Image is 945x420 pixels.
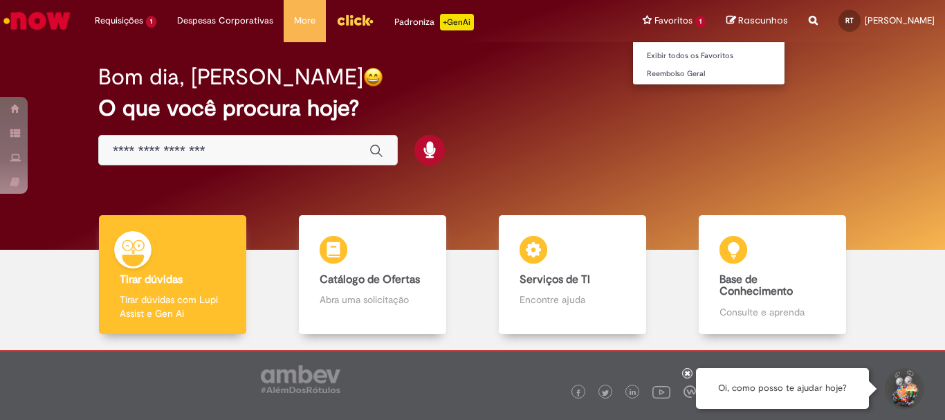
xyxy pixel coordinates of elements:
[633,48,785,64] a: Exibir todos os Favoritos
[120,273,183,286] b: Tirar dúvidas
[602,390,609,396] img: logo_footer_twitter.png
[120,293,225,320] p: Tirar dúvidas com Lupi Assist e Gen Ai
[632,42,785,85] ul: Favoritos
[1,7,73,35] img: ServiceNow
[472,215,672,335] a: Serviços de TI Encontre ajuda
[575,390,582,396] img: logo_footer_facebook.png
[520,273,590,286] b: Serviços de TI
[883,368,924,410] button: Iniciar Conversa de Suporte
[98,65,363,89] h2: Bom dia, [PERSON_NAME]
[95,14,143,28] span: Requisições
[394,14,474,30] div: Padroniza
[336,10,374,30] img: click_logo_yellow_360x200.png
[654,14,692,28] span: Favoritos
[719,305,825,319] p: Consulte e aprenda
[683,385,696,398] img: logo_footer_workplace.png
[320,273,420,286] b: Catálogo de Ofertas
[672,215,872,335] a: Base de Conhecimento Consulte e aprenda
[320,293,425,307] p: Abra uma solicitação
[73,215,273,335] a: Tirar dúvidas Tirar dúvidas com Lupi Assist e Gen Ai
[695,16,706,28] span: 1
[261,365,340,393] img: logo_footer_ambev_rotulo_gray.png
[719,273,793,299] b: Base de Conhecimento
[726,15,788,28] a: Rascunhos
[652,383,670,401] img: logo_footer_youtube.png
[273,215,472,335] a: Catálogo de Ofertas Abra uma solicitação
[865,15,935,26] span: [PERSON_NAME]
[146,16,156,28] span: 1
[98,96,847,120] h2: O que você procura hoje?
[696,368,869,409] div: Oi, como posso te ajudar hoje?
[630,389,636,397] img: logo_footer_linkedin.png
[363,67,383,87] img: happy-face.png
[520,293,625,307] p: Encontre ajuda
[294,14,315,28] span: More
[845,16,854,25] span: RT
[440,14,474,30] p: +GenAi
[738,14,788,27] span: Rascunhos
[177,14,273,28] span: Despesas Corporativas
[633,66,785,82] a: Reembolso Geral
